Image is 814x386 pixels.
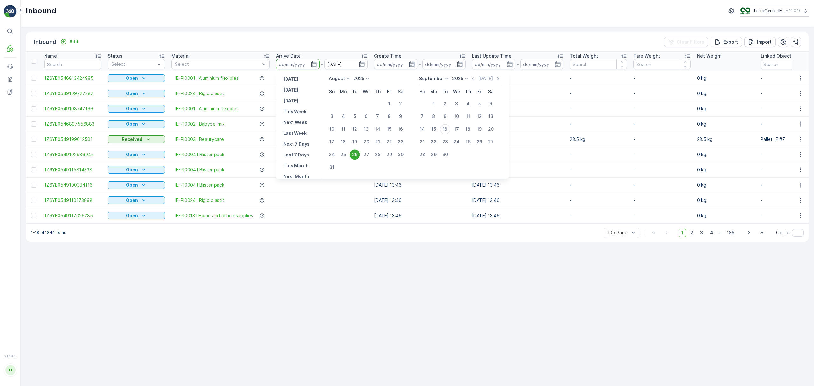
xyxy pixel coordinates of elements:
[469,116,567,132] td: [DATE] 09:06
[429,137,439,147] div: 22
[469,101,567,116] td: [DATE] 12:07
[108,151,165,158] button: Open
[69,38,78,45] p: Add
[44,75,101,81] span: 1Z6YE0546813424995
[384,111,394,121] div: 8
[570,59,627,69] input: Search
[753,8,782,14] p: TerraCycle-IE
[697,75,754,81] p: 0 kg
[469,208,567,223] td: [DATE] 13:46
[276,59,320,69] input: dd/mm/yyyy
[175,151,224,158] a: IE-PI0004 I Blister pack
[697,212,754,219] p: 0 kg
[31,137,36,142] div: Toggle Row Selected
[58,38,81,45] button: Add
[281,75,301,83] button: Yesterday
[723,39,738,45] p: Export
[108,135,165,143] button: Received
[338,137,348,147] div: 18
[31,183,36,188] div: Toggle Row Selected
[175,197,225,203] span: IE-PI0024 I Rigid plastic
[633,212,691,219] p: -
[417,149,427,160] div: 28
[327,162,337,172] div: 31
[633,53,660,59] p: Tare Weight
[570,136,627,142] p: 23.5 kg
[126,182,138,188] p: Open
[633,167,691,173] p: -
[740,5,809,17] button: TerraCycle-IE(+01:00)
[711,37,742,47] button: Export
[440,149,450,160] div: 30
[440,111,450,121] div: 9
[570,212,627,219] p: -
[361,149,371,160] div: 27
[44,106,101,112] span: 1Z6YE0549108747166
[126,75,138,81] p: Open
[281,129,309,137] button: Last Week
[283,162,309,169] p: This Month
[517,60,519,68] p: -
[463,124,473,134] div: 18
[4,354,17,358] span: v 1.50.2
[44,59,101,69] input: Search
[383,86,395,97] th: Friday
[371,193,469,208] td: [DATE] 13:46
[175,167,224,173] a: IE-PI0004 I Blister pack
[4,5,17,18] img: logo
[44,182,101,188] span: 1Z6YE0549100384116
[34,38,57,46] p: Inbound
[724,229,737,237] span: 185
[338,149,348,160] div: 25
[327,137,337,147] div: 17
[633,151,691,158] p: -
[111,61,155,67] p: Select
[463,111,473,121] div: 11
[633,59,691,69] input: Search
[485,86,497,97] th: Saturday
[353,75,364,82] p: 2025
[283,98,298,104] p: [DATE]
[44,90,101,97] a: 1Z6YE0549109727382
[175,106,238,112] a: IE-PI0001 I Aluminium flexibles
[396,124,406,134] div: 16
[126,90,138,97] p: Open
[281,173,312,180] button: Next Month
[281,140,312,148] button: Next 7 Days
[44,197,101,203] a: 1Z6YE0549110173898
[126,121,138,127] p: Open
[439,86,451,97] th: Tuesday
[463,99,473,109] div: 4
[31,230,66,235] p: 1-10 of 1844 items
[44,53,57,59] p: Name
[44,136,101,142] a: 1Z6YE0549199012501
[350,111,360,121] div: 5
[44,212,101,219] span: 1Z6YE0549117026285
[633,136,691,142] p: -
[175,212,253,219] span: IE-PI0013 I Home and office supplies
[520,59,564,69] input: dd/mm/yyyy
[384,124,394,134] div: 15
[371,208,469,223] td: [DATE] 13:46
[31,213,36,218] div: Toggle Row Selected
[44,167,101,173] span: 1Z6YE0549115814338
[429,149,439,160] div: 29
[469,177,567,193] td: [DATE] 13:46
[570,75,627,81] p: -
[31,198,36,203] div: Toggle Row Selected
[452,124,462,134] div: 17
[570,106,627,112] p: -
[474,111,485,121] div: 12
[396,111,406,121] div: 9
[486,99,496,109] div: 6
[108,74,165,82] button: Open
[373,137,383,147] div: 21
[396,137,406,147] div: 23
[321,60,323,68] p: -
[373,111,383,121] div: 7
[349,86,361,97] th: Tuesday
[326,86,338,97] th: Sunday
[350,124,360,134] div: 12
[469,147,567,162] td: [DATE] 13:46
